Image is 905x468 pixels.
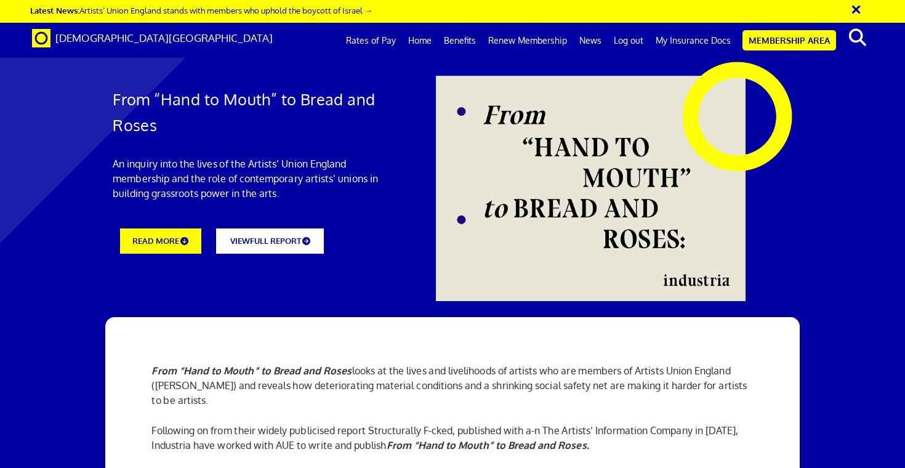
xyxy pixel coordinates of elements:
a: VIEWFULL REPORT [216,228,323,254]
a: Latest News:Artists’ Union England stands with members who uphold the boycott of Israel → [30,5,372,15]
span: [DEMOGRAPHIC_DATA][GEOGRAPHIC_DATA] [55,31,273,44]
a: Renew Membership [482,25,573,56]
button: search [839,25,876,50]
a: READ MORE [120,228,201,254]
a: Brand [DEMOGRAPHIC_DATA][GEOGRAPHIC_DATA] [23,23,282,54]
a: My Insurance Docs [650,25,737,56]
p: Following on from their widely publicised report Structurally F-cked, published with a-n The Arti... [151,423,753,453]
p: An inquiry into the lives of the Artists’ Union England membership and the role of contemporary a... [113,156,385,201]
a: News [573,25,608,56]
h1: From “Hand to Mouth” to Bread and Roses [113,86,385,138]
span: VIEW [230,236,250,246]
strong: From “Hand to Mouth” to Bread and Roses. [387,439,589,451]
a: Home [402,25,438,56]
a: Benefits [438,25,482,56]
strong: From “Hand to Mouth” to Bread and Roses [151,365,352,377]
p: looks at the lives and livelihoods of artists who are members of Artists Union England ([PERSON_N... [151,363,753,408]
a: Rates of Pay [340,25,402,56]
a: Log out [608,25,650,56]
strong: Latest News: [30,5,79,15]
a: Membership Area [742,30,836,50]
